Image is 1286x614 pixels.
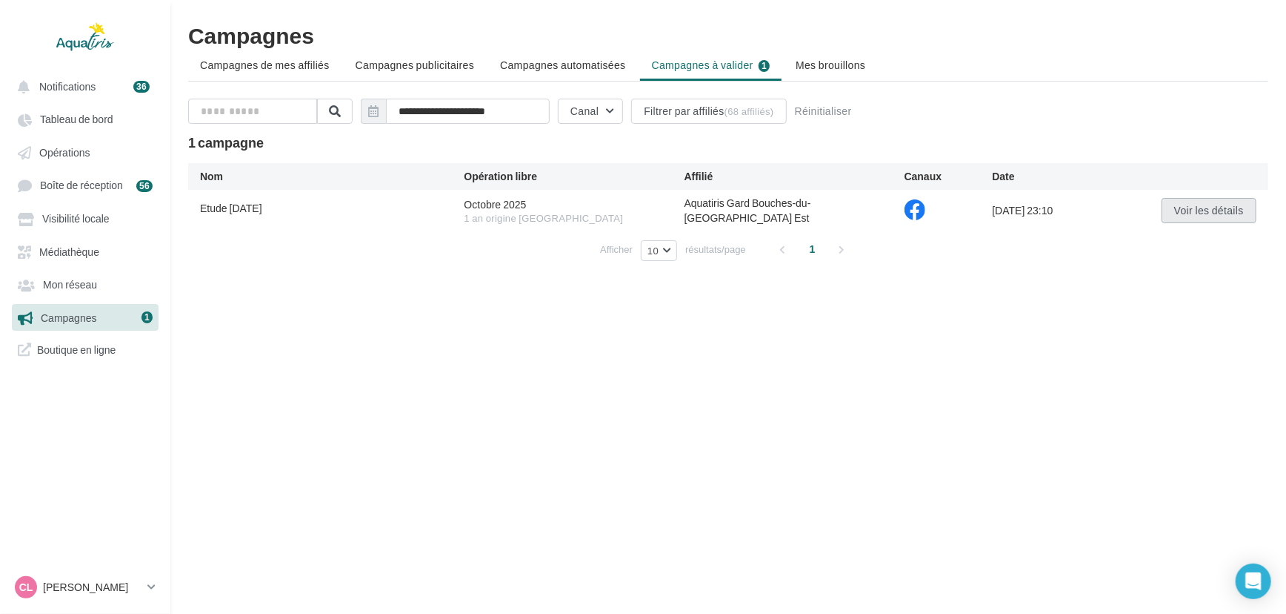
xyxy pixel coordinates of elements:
[789,102,858,120] button: Réinitialiser
[40,113,113,126] span: Tableau de bord
[200,59,330,71] span: Campagnes de mes affiliés
[136,180,153,192] div: 56
[39,245,99,258] span: Médiathèque
[464,197,527,212] div: Octobre 2025
[600,242,633,257] span: Afficher
[684,196,904,225] div: Aquatiris Gard Bouches-du-[GEOGRAPHIC_DATA] Est
[641,240,677,261] button: 10
[188,134,264,151] span: 1 campagne
[992,203,1124,218] div: [DATE] 23:10
[464,212,684,225] div: 1 an origine [GEOGRAPHIC_DATA]
[9,304,161,331] a: Campagnes 1
[500,59,625,71] span: Campagnes automatisées
[724,105,774,117] div: (68 affiliés)
[43,279,97,291] span: Mon réseau
[9,171,161,199] a: Boîte de réception 56
[188,24,1268,46] h1: Campagnes
[904,169,993,184] div: Canaux
[9,105,161,132] a: Tableau de bord
[9,238,161,265] a: Médiathèque
[42,213,110,225] span: Visibilité locale
[200,169,464,184] div: Nom
[796,59,865,71] span: Mes brouillons
[684,169,904,184] div: Affilié
[200,202,262,214] span: Etude Octobre 2025
[464,169,684,184] div: Opération libre
[9,73,156,99] button: Notifications 36
[9,139,161,165] a: Opérations
[141,311,153,323] div: 1
[558,99,623,124] button: Canal
[39,80,96,93] span: Notifications
[1236,564,1271,599] div: Open Intercom Messenger
[43,580,141,595] p: [PERSON_NAME]
[133,81,150,93] div: 36
[992,169,1124,184] div: Date
[685,242,746,257] span: résultats/page
[801,237,824,261] span: 1
[40,179,123,192] span: Boîte de réception
[9,271,161,297] a: Mon réseau
[631,99,786,124] button: Filtrer par affiliés(68 affiliés)
[12,573,159,601] a: CL [PERSON_NAME]
[647,245,659,257] span: 10
[9,205,161,231] a: Visibilité locale
[41,311,97,324] span: Campagnes
[356,59,474,71] span: Campagnes publicitaires
[9,337,161,363] a: Boutique en ligne
[19,580,33,595] span: CL
[37,343,116,357] span: Boutique en ligne
[39,146,90,159] span: Opérations
[1162,198,1256,223] button: Voir les détails
[141,309,153,326] a: 1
